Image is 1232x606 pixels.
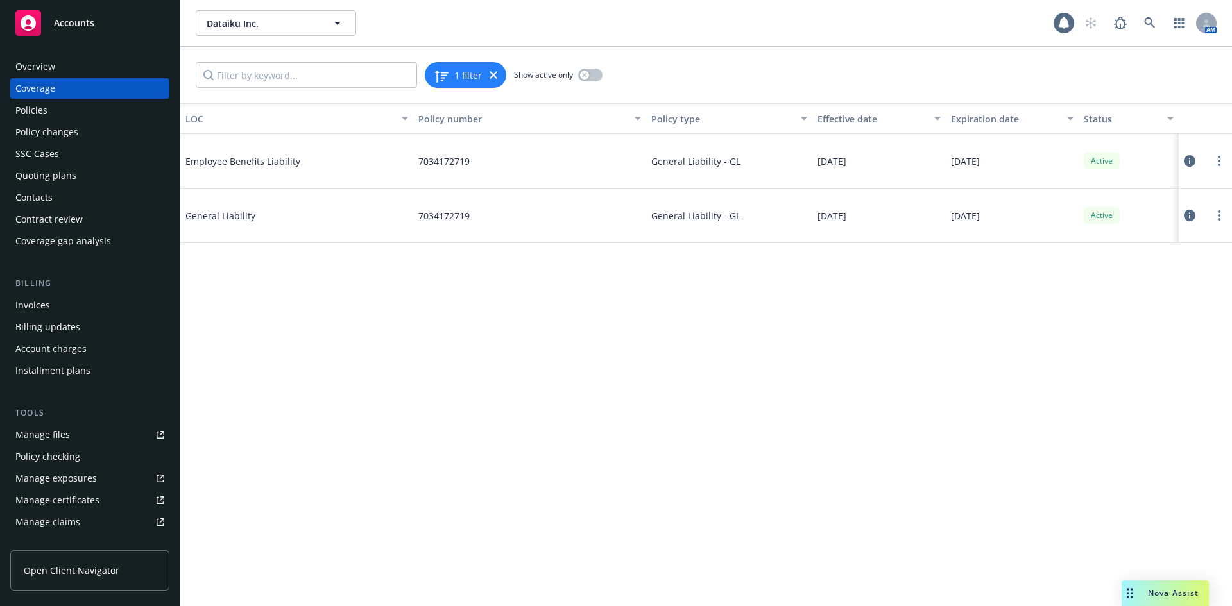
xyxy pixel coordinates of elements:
span: [DATE] [817,155,846,168]
button: Effective date [812,103,945,134]
a: Account charges [10,339,169,359]
input: Filter by keyword... [196,62,417,88]
span: Active [1089,155,1115,167]
span: Active [1089,210,1115,221]
div: Overview [15,56,55,77]
div: Policy type [651,112,793,126]
button: Nova Assist [1122,580,1209,606]
a: Policy changes [10,122,169,142]
a: Search [1137,10,1163,36]
a: Switch app [1167,10,1192,36]
a: Start snowing [1078,10,1104,36]
span: Show active only [514,69,573,80]
div: Manage BORs [15,534,76,554]
a: Manage exposures [10,468,169,489]
a: Manage certificates [10,490,169,510]
div: Effective date [817,112,926,126]
div: Billing [10,277,169,290]
a: Coverage gap analysis [10,231,169,251]
span: Accounts [54,18,94,28]
a: Billing updates [10,317,169,337]
a: Policies [10,100,169,121]
span: 7034172719 [418,155,470,168]
span: [DATE] [951,209,980,223]
div: Manage files [15,425,70,445]
a: Installment plans [10,360,169,381]
span: 1 filter [454,69,482,82]
div: Installment plans [15,360,90,381]
a: Contacts [10,187,169,208]
div: Manage certificates [15,490,99,510]
div: Manage exposures [15,468,97,489]
div: Policy changes [15,122,78,142]
span: 7034172719 [418,209,470,223]
a: Coverage [10,78,169,99]
div: Policies [15,100,47,121]
a: Invoices [10,295,169,316]
a: Manage claims [10,512,169,532]
a: Contract review [10,209,169,230]
a: Report a Bug [1108,10,1133,36]
span: General Liability - GL [651,155,740,168]
div: Drag to move [1122,580,1138,606]
div: Tools [10,407,169,419]
a: Accounts [10,5,169,41]
a: Quoting plans [10,165,169,186]
span: General Liability [185,209,378,223]
span: [DATE] [951,155,980,168]
div: Contacts [15,187,53,208]
div: Expiration date [951,112,1059,126]
a: more [1211,208,1227,223]
span: Employee Benefits Liability [185,155,378,168]
div: Manage claims [15,512,80,532]
div: Contract review [15,209,83,230]
div: Policy checking [15,446,80,467]
button: LOC [180,103,413,134]
div: LOC [185,112,394,126]
a: more [1211,153,1227,169]
div: Coverage [15,78,55,99]
div: Policy number [418,112,627,126]
div: Quoting plans [15,165,76,186]
a: Manage files [10,425,169,445]
a: Overview [10,56,169,77]
button: Dataiku Inc. [196,10,356,36]
div: Status [1084,112,1159,126]
span: General Liability - GL [651,209,740,223]
button: Policy number [413,103,646,134]
span: Open Client Navigator [24,564,119,577]
div: Billing updates [15,317,80,337]
div: Invoices [15,295,50,316]
a: Manage BORs [10,534,169,554]
span: Dataiku Inc. [207,17,318,30]
button: Expiration date [946,103,1079,134]
div: SSC Cases [15,144,59,164]
div: Coverage gap analysis [15,231,111,251]
span: Nova Assist [1148,587,1199,598]
a: Policy checking [10,446,169,467]
div: Account charges [15,339,87,359]
button: Status [1079,103,1179,134]
span: [DATE] [817,209,846,223]
button: Policy type [646,103,812,134]
a: SSC Cases [10,144,169,164]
